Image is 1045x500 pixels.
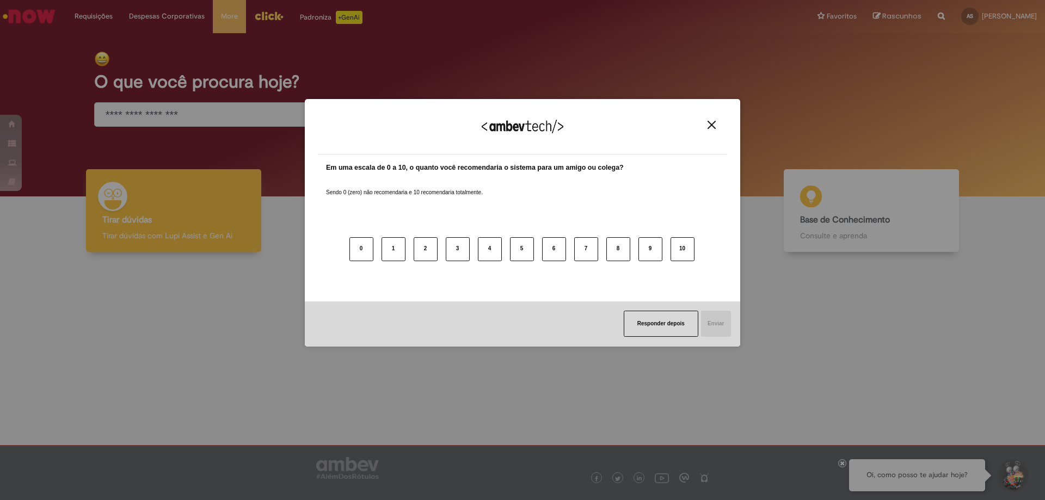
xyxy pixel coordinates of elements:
[671,237,694,261] button: 10
[574,237,598,261] button: 7
[326,176,483,196] label: Sendo 0 (zero) não recomendaria e 10 recomendaria totalmente.
[510,237,534,261] button: 5
[478,237,502,261] button: 4
[414,237,438,261] button: 2
[349,237,373,261] button: 0
[708,121,716,129] img: Close
[482,120,563,133] img: Logo Ambevtech
[624,311,698,337] button: Responder depois
[704,120,719,129] button: Close
[638,237,662,261] button: 9
[542,237,566,261] button: 6
[446,237,470,261] button: 3
[382,237,405,261] button: 1
[326,163,624,173] label: Em uma escala de 0 a 10, o quanto você recomendaria o sistema para um amigo ou colega?
[606,237,630,261] button: 8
